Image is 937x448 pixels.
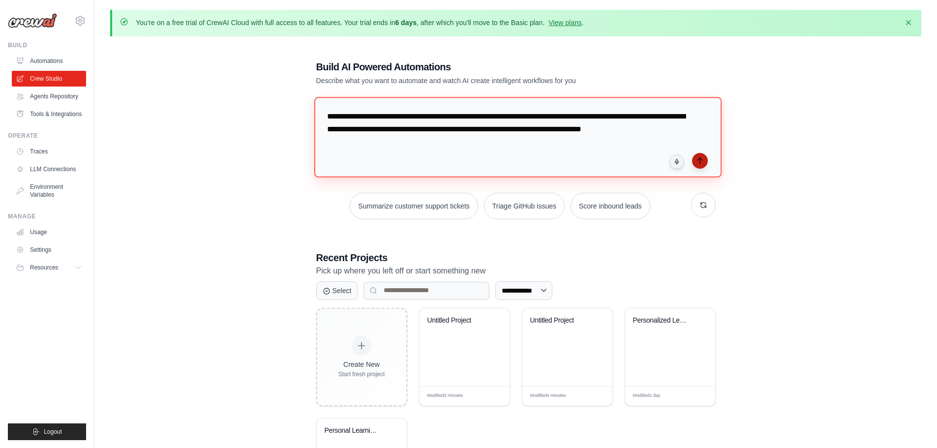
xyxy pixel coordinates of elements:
h3: Recent Projects [316,251,716,265]
div: Operate [8,132,86,140]
div: Untitled Project [530,316,590,325]
button: Select [316,281,358,300]
span: Edit [486,392,494,400]
div: Build [8,41,86,49]
button: Summarize customer support tickets [350,193,478,219]
p: Describe what you want to automate and watch AI create intelligent workflows for you [316,76,647,86]
strong: 6 days [395,19,417,27]
a: View plans [548,19,581,27]
div: Untitled Project [427,316,487,325]
span: Edit [589,392,597,400]
p: Pick up where you left off or start something new [316,265,716,277]
img: Logo [8,13,57,28]
a: Usage [12,224,86,240]
h1: Build AI Powered Automations [316,60,647,74]
div: Start fresh project [338,370,385,378]
button: Click to speak your automation idea [669,154,684,169]
a: Agents Repository [12,89,86,104]
span: Modified 1 day [633,392,661,399]
a: LLM Connections [12,161,86,177]
a: Environment Variables [12,179,86,203]
span: Modified 4 minutes [530,392,566,399]
button: Resources [12,260,86,275]
a: Tools & Integrations [12,106,86,122]
span: Logout [44,428,62,436]
a: Crew Studio [12,71,86,87]
span: Edit [692,392,700,400]
div: Manage [8,212,86,220]
a: Automations [12,53,86,69]
button: Logout [8,423,86,440]
div: Personal Learning Management System [325,426,384,435]
button: Score inbound leads [571,193,650,219]
a: Traces [12,144,86,159]
span: Resources [30,264,58,271]
p: You're on a free trial of CrewAI Cloud with full access to all features. Your trial ends in , aft... [136,18,584,28]
button: Get new suggestions [691,193,716,217]
div: Personalized Learning Management System [633,316,693,325]
button: Triage GitHub issues [484,193,565,219]
a: Settings [12,242,86,258]
div: Create New [338,359,385,369]
span: Modified 3 minutes [427,392,463,399]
